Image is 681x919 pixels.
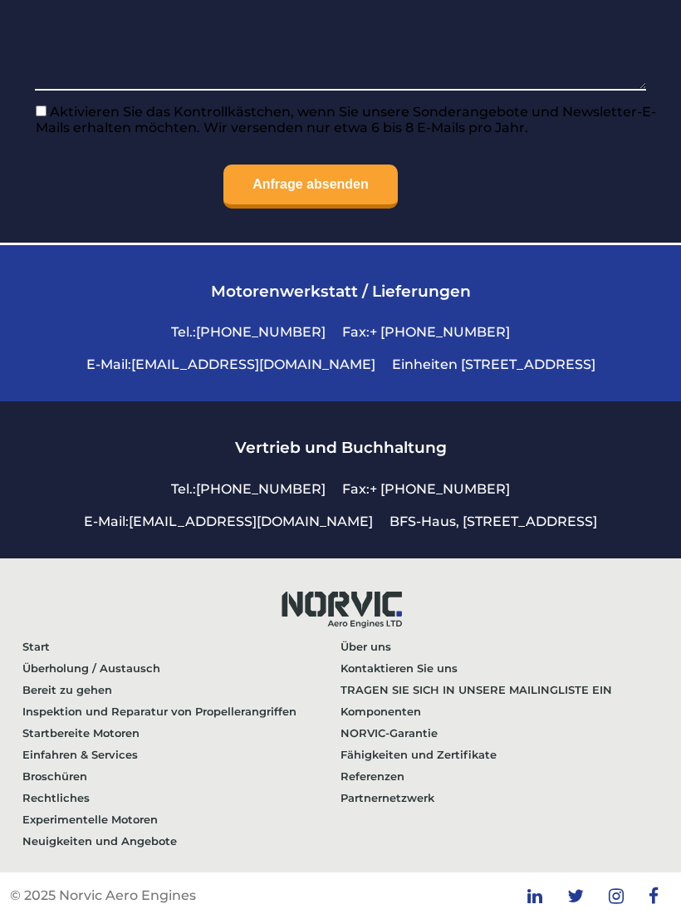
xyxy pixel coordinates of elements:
img: Norvic Aero Engines-Logo [266,579,415,636]
li: E-Mail: [78,348,384,381]
a: Startbereite Motoren [22,722,340,744]
a: Über uns [340,636,659,657]
li: Fax: [334,316,518,348]
input: Anfrage absenden [223,165,398,209]
a: Referenzen [340,765,659,787]
a: Kontaktieren Sie uns [340,657,659,679]
a: Inspektion und Reparatur von Propellerangriffen [22,700,340,722]
li: Tel.: [163,316,334,348]
h3: Motorenwerkstatt / Lieferungen [21,282,660,301]
a: Rechtliches [22,787,340,808]
a: NORVIC-Garantie [340,722,659,744]
li: Fax: [334,473,518,505]
li: Einheiten [STREET_ADDRESS] [384,348,604,381]
a: Überholung / Austausch [22,657,340,679]
a: + [PHONE_NUMBER] [370,324,510,340]
a: Fähigkeiten und Zertifikate [340,744,659,765]
a: Bereit zu gehen [22,679,340,700]
a: [PHONE_NUMBER] [196,324,326,340]
p: © 2025 Norvic Aero Engines [10,886,196,906]
a: Einfahren & Services [22,744,340,765]
li: E-Mail: [76,505,381,538]
a: [EMAIL_ADDRESS][DOMAIN_NAME] [131,356,375,372]
a: [EMAIL_ADDRESS][DOMAIN_NAME] [129,514,373,529]
a: Start [22,636,340,657]
h3: Vertrieb und Buchhaltung [21,438,660,457]
a: Komponenten [340,700,659,722]
a: TRAGEN SIE SICH IN UNSERE MAILINGLISTE EIN [340,679,659,700]
input: Aktivieren Sie das Kontrollkästchen, wenn Sie unsere Sonderangebote und Newsletter-E-Mails erhalt... [36,106,47,116]
span: Aktivieren Sie das Kontrollkästchen, wenn Sie unsere Sonderangebote und Newsletter-E-Mails erhalt... [36,104,656,135]
a: Experimentelle Motoren [22,808,340,830]
a: [PHONE_NUMBER] [196,481,326,497]
a: Broschüren [22,765,340,787]
a: + [PHONE_NUMBER] [370,481,510,497]
li: BFS-Haus, [STREET_ADDRESS] [381,505,605,538]
a: Partnernetzwerk [340,787,659,808]
li: Tel.: [163,473,334,505]
a: Neuigkeiten und Angebote [22,830,340,852]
